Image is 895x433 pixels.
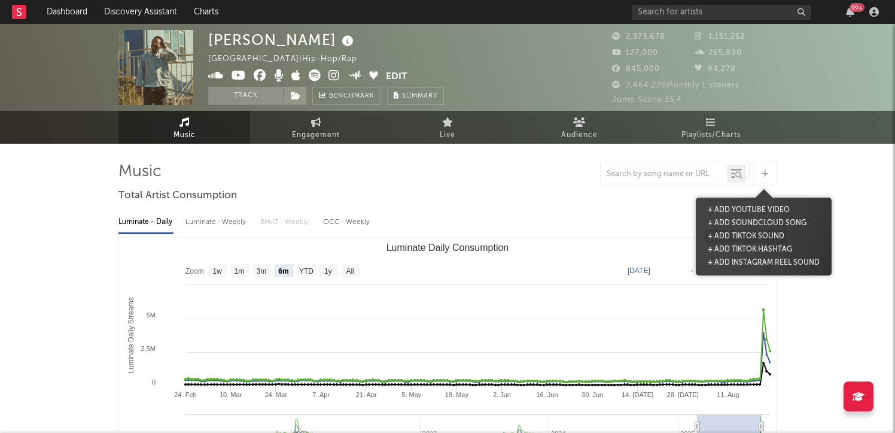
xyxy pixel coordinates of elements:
[208,52,371,66] div: [GEOGRAPHIC_DATA] | Hip-Hop/Rap
[705,204,823,217] div: + Add YouTube Video
[118,189,237,203] span: Total Artist Consumption
[513,111,645,144] a: Audience
[382,111,513,144] a: Live
[118,212,173,232] div: Luminate - Daily
[402,93,437,99] span: Summary
[323,212,371,232] div: OCC - Weekly
[705,243,795,256] button: + Add TikTok Hashtag
[445,391,469,398] text: 19. May
[127,297,135,373] text: Luminate Daily Streams
[537,391,558,398] text: 16. Jun
[695,65,736,73] span: 94,278
[493,391,511,398] text: 2. Jun
[235,267,245,275] text: 1m
[705,256,823,270] button: + Add Instagram Reel Sound
[208,87,283,105] button: Track
[846,7,854,17] button: 99+
[257,267,267,275] text: 3m
[264,391,287,398] text: 24. Mar
[687,267,695,275] text: →
[401,391,422,398] text: 5. May
[387,87,444,105] button: Summary
[141,345,156,352] text: 2.5M
[312,87,381,105] a: Benchmark
[386,69,407,84] button: Edit
[705,217,809,230] button: + Add SoundCloud Song
[278,267,288,275] text: 6m
[356,391,377,398] text: 21. Apr
[681,128,741,143] span: Playlists/Charts
[850,3,864,12] div: 99 +
[220,391,242,398] text: 10. Mar
[346,267,354,275] text: All
[705,204,793,217] button: + Add YouTube Video
[695,33,745,41] span: 1,151,252
[174,391,196,398] text: 24. Feb
[329,89,375,104] span: Benchmark
[324,267,332,275] text: 1y
[632,5,811,20] input: Search for artists
[695,49,742,57] span: 265,890
[612,96,682,104] span: Jump Score: 35.4
[612,33,665,41] span: 2,373,678
[152,379,156,386] text: 0
[561,128,598,143] span: Audience
[386,243,509,253] text: Luminate Daily Consumption
[628,267,650,275] text: [DATE]
[185,212,248,232] div: Luminate - Weekly
[667,391,699,398] text: 28. [DATE]
[612,81,739,89] span: 2,464,226 Monthly Listeners
[440,128,455,143] span: Live
[185,267,204,275] text: Zoom
[622,391,653,398] text: 14. [DATE]
[208,30,357,50] div: [PERSON_NAME]
[250,111,382,144] a: Engagement
[582,391,603,398] text: 30. Jun
[292,128,340,143] span: Engagement
[213,267,223,275] text: 1w
[705,230,787,243] button: + Add TikTok Sound
[612,65,660,73] span: 845,000
[299,267,313,275] text: YTD
[645,111,777,144] a: Playlists/Charts
[118,111,250,144] a: Music
[601,169,727,179] input: Search by song name or URL
[147,311,156,319] text: 5M
[612,49,658,57] span: 127,000
[312,391,330,398] text: 7. Apr
[173,128,196,143] span: Music
[717,391,739,398] text: 11. Aug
